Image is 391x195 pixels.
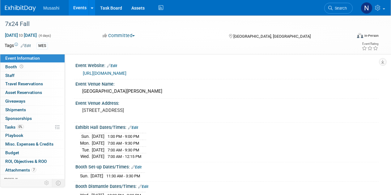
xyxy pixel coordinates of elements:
span: Booth not reserved yet [19,64,24,69]
a: Travel Reservations [0,80,65,88]
div: Exhibit Hall Dates/Times: [75,123,379,131]
div: In-Person [364,33,379,38]
a: Edit [128,125,138,130]
img: Nicholas Meng [361,2,372,14]
img: Format-Inperson.png [357,33,363,38]
td: [DATE] [92,140,104,147]
span: more [4,176,14,181]
div: [GEOGRAPHIC_DATA][PERSON_NAME] [80,87,374,96]
a: Asset Reservations [0,88,65,97]
td: Personalize Event Tab Strip [41,179,52,187]
a: Booth [0,63,65,71]
a: Tasks0% [0,123,65,131]
span: Asset Reservations [5,90,42,95]
td: Toggle Event Tabs [52,179,65,187]
span: Tasks [5,125,24,129]
span: 1:00 PM - 9:00 PM [108,134,139,139]
a: Sponsorships [0,114,65,123]
span: Playbook [5,133,23,138]
a: Staff [0,71,65,80]
img: ExhibitDay [5,5,36,11]
span: Booth [5,64,24,69]
button: Committed [100,32,137,39]
span: 7 [32,167,36,172]
span: 7:00 AM - 9:30 PM [108,141,139,146]
a: Budget [0,149,65,157]
span: ROI, Objectives & ROO [5,159,47,164]
div: Event Venue Address: [75,99,379,106]
a: [URL][DOMAIN_NAME] [83,71,126,76]
div: Event Venue Name: [75,79,379,87]
a: Edit [107,64,117,68]
div: Event Rating [362,42,378,45]
td: [DATE] [91,173,103,179]
a: Shipments [0,106,65,114]
span: 11:30 AM - 3:30 PM [106,174,140,178]
td: [DATE] [92,133,104,140]
span: [DATE] [DATE] [5,32,37,38]
td: [DATE] [92,146,104,153]
a: Event Information [0,54,65,62]
a: Edit [21,44,31,48]
span: [GEOGRAPHIC_DATA], [GEOGRAPHIC_DATA] [233,34,311,39]
span: Staff [5,73,15,78]
span: Sponsorships [5,116,32,121]
div: Booth Set-up Dates/Times: [75,162,379,170]
span: Giveaways [5,99,25,104]
span: Travel Reservations [5,81,43,86]
td: Mon. [80,140,92,147]
span: Shipments [5,107,26,112]
a: more [0,175,65,183]
td: Tags [5,42,31,49]
div: Event Format [324,32,379,41]
span: 7:00 AM - 12:15 PM [108,154,141,159]
td: Sun. [80,173,91,179]
span: 7:00 AM - 9:30 PM [108,148,139,152]
td: [DATE] [92,153,104,160]
pre: [STREET_ADDRESS] [82,108,195,113]
span: Musashi [43,6,59,11]
td: Sun. [80,133,92,140]
a: Edit [131,165,142,169]
span: to [18,33,24,38]
td: Tue. [80,146,92,153]
div: Event Website: [75,61,379,69]
span: Search [333,6,347,11]
a: Misc. Expenses & Credits [0,140,65,148]
span: Misc. Expenses & Credits [5,142,53,146]
span: (4 days) [38,34,51,38]
span: Attachments [5,167,36,172]
span: Budget [5,150,19,155]
div: 7x24 Fall [3,19,347,30]
span: Event Information [5,56,40,61]
div: Booth Dismantle Dates/Times: [75,182,379,190]
a: Search [324,3,353,14]
a: Giveaways [0,97,65,105]
td: Wed. [80,153,92,160]
a: Playbook [0,131,65,140]
span: 0% [17,125,24,129]
a: ROI, Objectives & ROO [0,157,65,166]
a: Edit [138,184,148,189]
div: MES [36,43,48,49]
a: Attachments7 [0,166,65,174]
